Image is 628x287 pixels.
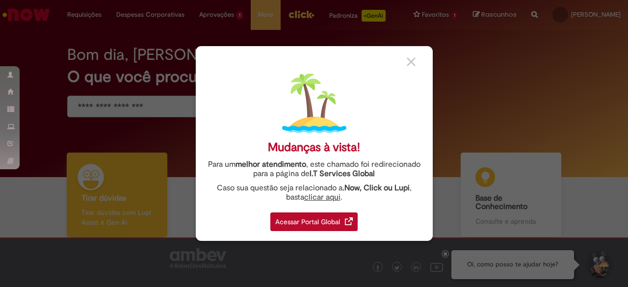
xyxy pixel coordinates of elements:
a: Acessar Portal Global [270,207,358,231]
div: Mudanças à vista! [268,140,360,155]
div: Caso sua questão seja relacionado a , basta . [203,183,425,202]
img: redirect_link.png [345,217,353,225]
img: island.png [282,71,346,135]
img: close_button_grey.png [407,57,416,66]
a: I.T Services Global [310,163,375,179]
div: Acessar Portal Global [270,212,358,231]
strong: .Now, Click ou Lupi [342,183,410,193]
a: clicar aqui [304,187,340,202]
strong: melhor atendimento [235,159,306,169]
div: Para um , este chamado foi redirecionado para a página de [203,160,425,179]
